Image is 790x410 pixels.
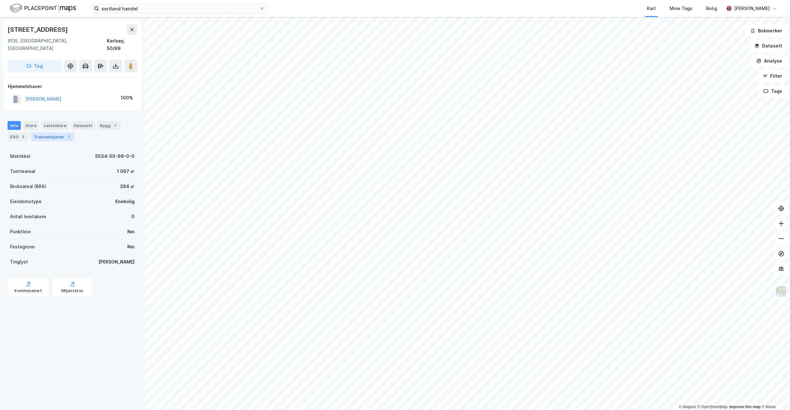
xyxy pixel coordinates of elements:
[107,37,137,52] div: Karlsøy, 50/99
[71,121,95,130] div: Datasett
[97,121,121,130] div: Bygg
[98,258,135,266] div: [PERSON_NAME]
[775,285,787,297] img: Z
[14,288,42,293] div: Kommunekart
[10,3,76,14] img: logo.f888ab2527a4732fd821a326f86c7f29.svg
[757,70,787,82] button: Filter
[706,5,717,12] div: Bolig
[8,132,29,141] div: ESG
[10,198,41,205] div: Eiendomstype
[41,121,69,130] div: Leietakere
[10,228,31,235] div: Punktleie
[647,5,656,12] div: Kart
[734,5,770,12] div: [PERSON_NAME]
[745,25,787,37] button: Bokmerker
[670,5,692,12] div: Mine Tags
[117,168,135,175] div: 1 067 ㎡
[99,4,259,13] input: Søk på adresse, matrikkel, gårdeiere, leietakere eller personer
[10,152,30,160] div: Matrikkel
[8,60,62,72] button: Tag
[10,258,28,266] div: Tinglyst
[121,94,133,102] div: 100%
[127,243,135,251] div: Nei
[8,37,107,52] div: 9135, [GEOGRAPHIC_DATA], [GEOGRAPHIC_DATA]
[697,405,728,409] a: OpenStreetMap
[8,25,69,35] div: [STREET_ADDRESS]
[127,228,135,235] div: Nei
[751,55,787,67] button: Analyse
[8,83,137,90] div: Hjemmelshaver
[20,134,26,140] div: 2
[31,132,74,141] div: Transaksjoner
[10,243,35,251] div: Festegrunn
[131,213,135,220] div: 0
[23,121,39,130] div: Eiere
[10,213,46,220] div: Antall leietakere
[115,198,135,205] div: Enebolig
[61,288,83,293] div: Miljøstatus
[8,121,21,130] div: Info
[758,85,787,97] button: Tags
[729,405,760,409] a: Improve this map
[95,152,135,160] div: 5534-50-99-0-0
[65,134,72,140] div: 1
[120,183,135,190] div: 284 ㎡
[10,168,35,175] div: Tomteareal
[749,40,787,52] button: Datasett
[10,183,46,190] div: Bruksareal (BRA)
[679,405,696,409] a: Mapbox
[112,122,118,129] div: 1
[759,380,790,410] iframe: Chat Widget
